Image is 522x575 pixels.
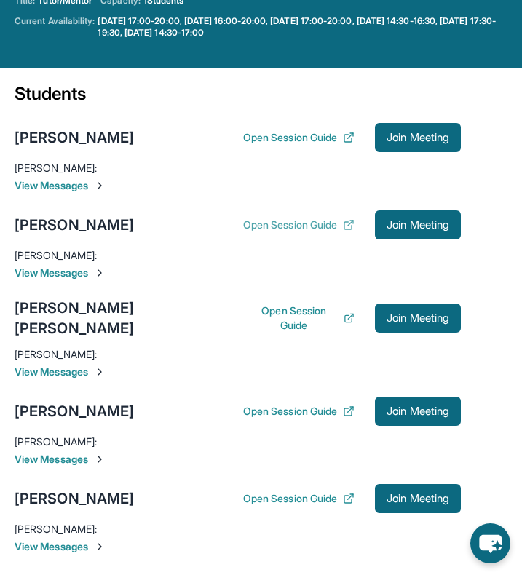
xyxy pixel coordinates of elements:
[15,488,134,509] div: [PERSON_NAME]
[15,452,461,467] span: View Messages
[387,407,449,416] span: Join Meeting
[15,215,134,235] div: [PERSON_NAME]
[470,523,510,563] button: chat-button
[15,127,134,148] div: [PERSON_NAME]
[243,218,355,232] button: Open Session Guide
[375,123,461,152] button: Join Meeting
[15,266,461,280] span: View Messages
[98,15,507,39] a: [DATE] 17:00-20:00, [DATE] 16:00-20:00, [DATE] 17:00-20:00, [DATE] 14:30-16:30, [DATE] 17:30-19:3...
[387,221,449,229] span: Join Meeting
[94,180,106,191] img: Chevron-Right
[15,162,97,174] span: [PERSON_NAME] :
[387,133,449,142] span: Join Meeting
[243,130,355,145] button: Open Session Guide
[375,484,461,513] button: Join Meeting
[15,178,461,193] span: View Messages
[375,210,461,239] button: Join Meeting
[375,397,461,426] button: Join Meeting
[243,491,355,506] button: Open Session Guide
[94,366,106,378] img: Chevron-Right
[15,298,250,338] div: [PERSON_NAME] [PERSON_NAME]
[243,404,355,419] button: Open Session Guide
[15,82,461,114] div: Students
[15,249,97,261] span: [PERSON_NAME] :
[94,541,106,552] img: Chevron-Right
[15,365,461,379] span: View Messages
[15,15,95,39] span: Current Availability:
[250,304,355,333] button: Open Session Guide
[387,314,449,322] span: Join Meeting
[15,401,134,421] div: [PERSON_NAME]
[387,494,449,503] span: Join Meeting
[15,539,461,554] span: View Messages
[94,453,106,465] img: Chevron-Right
[94,267,106,279] img: Chevron-Right
[15,523,97,535] span: [PERSON_NAME] :
[375,304,461,333] button: Join Meeting
[15,348,97,360] span: [PERSON_NAME] :
[15,435,97,448] span: [PERSON_NAME] :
